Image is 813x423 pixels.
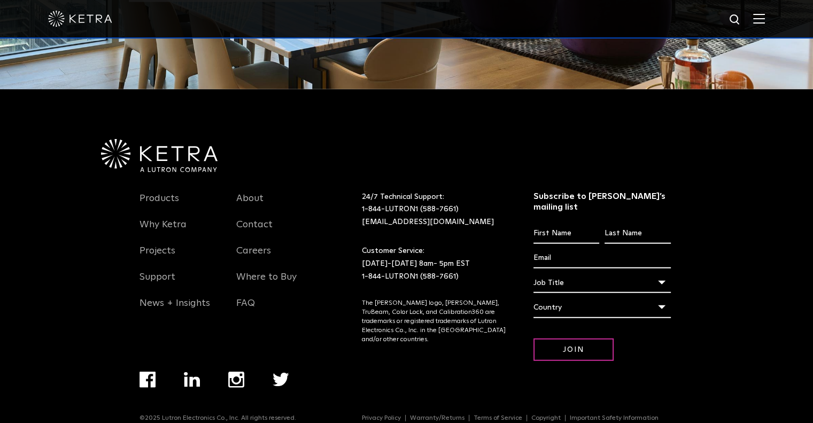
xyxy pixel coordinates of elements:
div: Country [533,297,671,318]
a: Contact [236,219,273,243]
img: linkedin [184,372,200,387]
div: Navigation Menu [140,372,318,414]
a: Support [140,271,175,296]
img: ketra-logo-2019-white [48,11,112,27]
a: FAQ [236,297,255,322]
a: Where to Buy [236,271,297,296]
a: Privacy Policy [358,415,406,421]
a: Products [140,193,179,217]
div: Navigation Menu [140,191,221,322]
a: 1-844-LUTRON1 (588-7661) [362,273,459,280]
div: Navigation Menu [362,414,673,422]
p: The [PERSON_NAME] logo, [PERSON_NAME], TruBeam, Color Lock, and Calibration360 are trademarks or ... [362,299,507,344]
img: twitter [273,373,289,387]
div: Job Title [533,273,671,293]
a: Careers [236,245,271,270]
a: Projects [140,245,175,270]
p: Customer Service: [DATE]-[DATE] 8am- 5pm EST [362,245,507,283]
input: First Name [533,224,599,244]
img: Hamburger%20Nav.svg [753,13,765,24]
input: Join [533,339,614,362]
img: instagram [228,372,244,388]
a: News + Insights [140,297,210,322]
p: 24/7 Technical Support: [362,191,507,229]
a: Copyright [527,415,566,421]
img: search icon [729,13,742,27]
a: About [236,193,264,217]
a: Important Safety Information [566,415,663,421]
a: [EMAIL_ADDRESS][DOMAIN_NAME] [362,218,494,226]
a: Warranty/Returns [406,415,469,421]
h3: Subscribe to [PERSON_NAME]’s mailing list [533,191,671,213]
a: Why Ketra [140,219,187,243]
p: ©2025 Lutron Electronics Co., Inc. All rights reserved. [140,414,296,422]
img: facebook [140,372,156,388]
input: Email [533,248,671,268]
img: Ketra-aLutronCo_White_RGB [101,139,218,172]
div: Navigation Menu [236,191,318,322]
a: Terms of Service [469,415,527,421]
input: Last Name [605,224,670,244]
a: 1-844-LUTRON1 (588-7661) [362,205,459,213]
